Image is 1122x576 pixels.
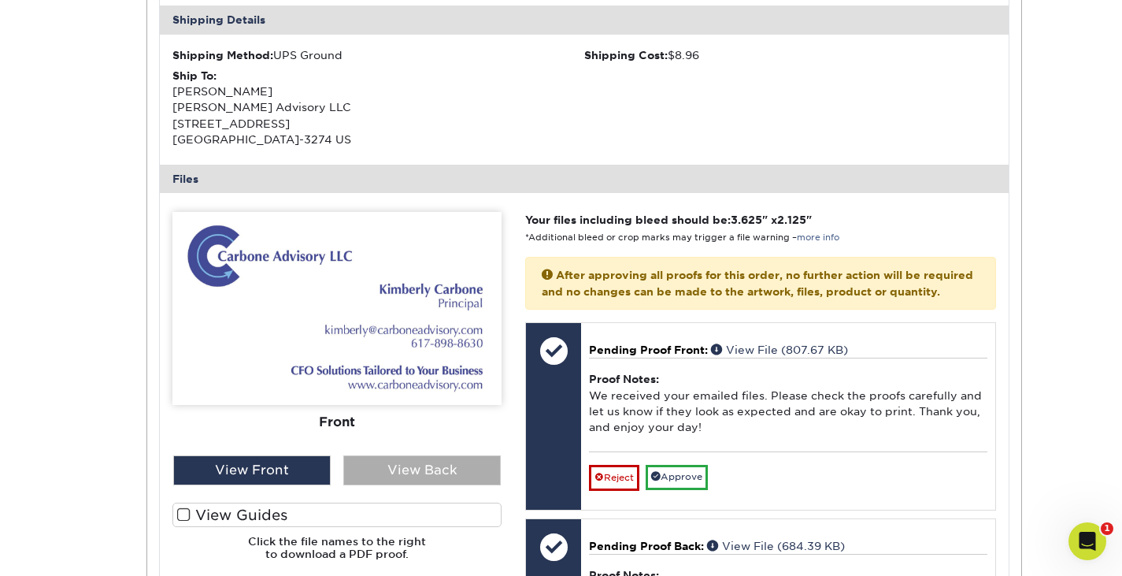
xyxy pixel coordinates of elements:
a: Reject [589,465,639,490]
strong: Proof Notes: [589,373,659,385]
span: Pending Proof Front: [589,344,708,356]
label: View Guides [172,503,502,527]
strong: Shipping Method: [172,49,273,61]
div: View Back [343,455,501,485]
div: Files [160,165,1009,193]
div: Front [172,405,502,440]
strong: After approving all proofs for this order, no further action will be required and no changes can ... [542,269,973,297]
iframe: Intercom live chat [1068,522,1106,560]
div: We received your emailed files. Please check the proofs carefully and let us know if they look as... [589,358,987,452]
div: View Front [173,455,331,485]
strong: Ship To: [172,69,217,82]
a: View File (807.67 KB) [711,344,848,356]
span: 1 [1101,522,1113,535]
strong: Shipping Cost: [584,49,668,61]
span: 2.125 [777,214,806,226]
a: more info [797,232,839,243]
div: Shipping Details [160,6,1009,34]
div: $8.96 [584,47,996,63]
h6: Click the file names to the right to download a PDF proof. [172,535,502,574]
div: UPS Ground [172,47,584,63]
div: [PERSON_NAME] [PERSON_NAME] Advisory LLC [STREET_ADDRESS] [GEOGRAPHIC_DATA]-3274 US [172,68,584,148]
a: Approve [646,465,708,489]
span: Pending Proof Back: [589,540,704,552]
strong: Your files including bleed should be: " x " [525,214,812,226]
small: *Additional bleed or crop marks may trigger a file warning – [525,232,839,243]
a: View File (684.39 KB) [707,540,845,552]
span: 3.625 [731,214,762,226]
